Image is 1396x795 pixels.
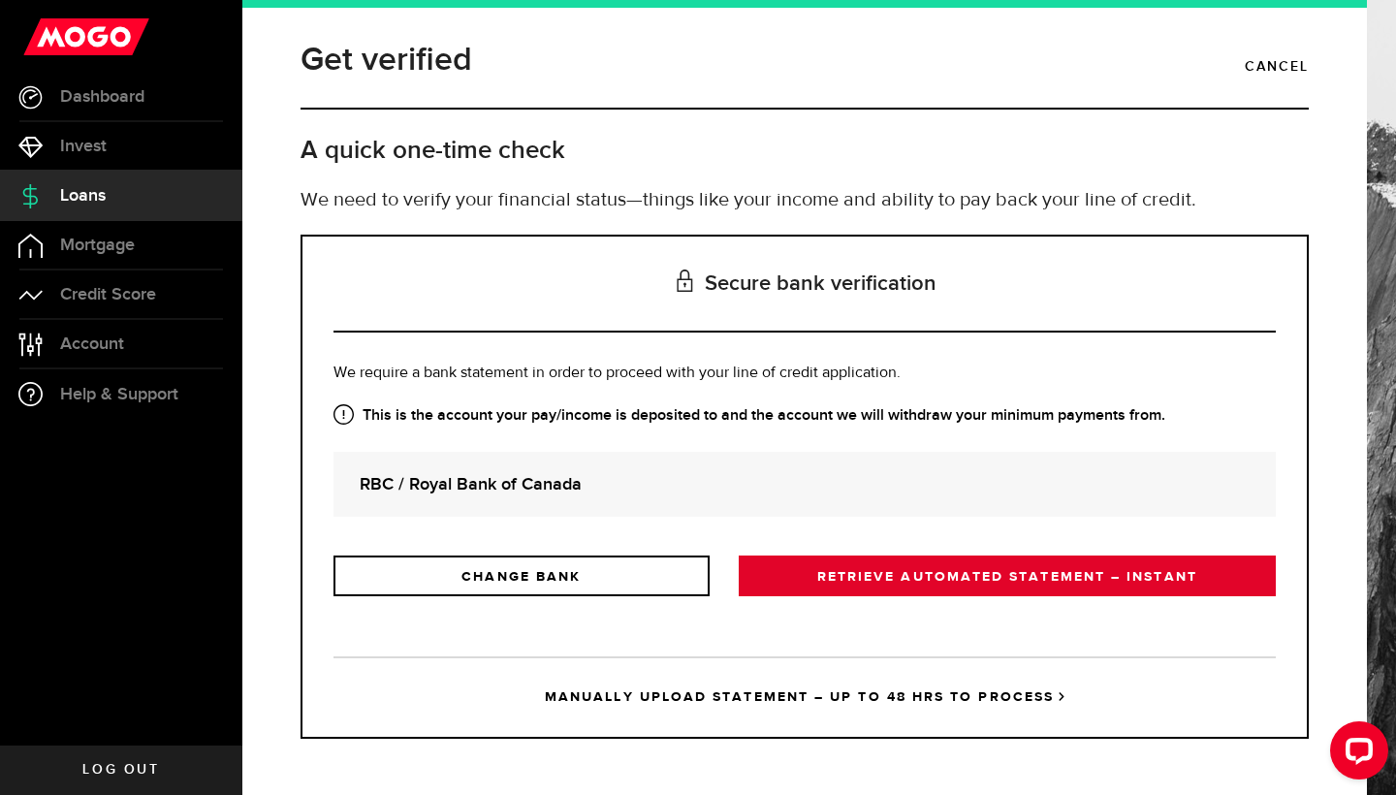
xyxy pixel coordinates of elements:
span: Invest [60,138,107,155]
h1: Get verified [301,35,472,85]
p: We need to verify your financial status—things like your income and ability to pay back your line... [301,186,1309,215]
span: Help & Support [60,386,178,403]
iframe: LiveChat chat widget [1315,714,1396,795]
span: Credit Score [60,286,156,303]
span: Account [60,335,124,353]
a: Cancel [1245,50,1309,83]
a: RETRIEVE AUTOMATED STATEMENT – INSTANT [739,556,1276,596]
span: Dashboard [60,88,144,106]
h2: A quick one-time check [301,135,1309,167]
span: Log out [82,763,159,777]
span: We require a bank statement in order to proceed with your line of credit application. [333,366,901,381]
strong: This is the account your pay/income is deposited to and the account we will withdraw your minimum... [333,404,1276,428]
h3: Secure bank verification [333,237,1276,333]
strong: RBC / Royal Bank of Canada [360,471,1250,497]
a: CHANGE BANK [333,556,710,596]
span: Loans [60,187,106,205]
span: Mortgage [60,237,135,254]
